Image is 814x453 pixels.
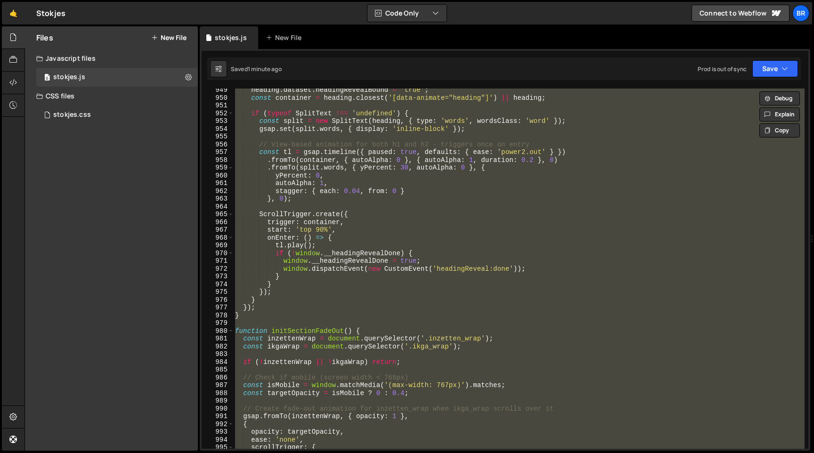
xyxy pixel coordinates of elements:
[202,148,234,156] div: 957
[202,234,234,242] div: 968
[202,312,234,320] div: 978
[202,226,234,234] div: 967
[202,187,234,195] div: 962
[2,2,25,24] a: 🤙
[202,218,234,226] div: 966
[202,319,234,327] div: 979
[202,195,234,203] div: 963
[202,133,234,141] div: 955
[202,156,234,164] div: 958
[53,111,91,119] div: stokjes.css
[202,436,234,444] div: 994
[202,444,234,452] div: 995
[202,94,234,102] div: 950
[202,125,234,133] div: 954
[36,32,53,43] h2: Files
[202,164,234,172] div: 959
[202,343,234,351] div: 982
[53,73,85,81] div: stokjes.js
[202,296,234,304] div: 976
[202,86,234,94] div: 949
[202,428,234,436] div: 993
[759,91,800,105] button: Debug
[36,8,65,19] div: Stokjes
[202,172,234,180] div: 960
[759,123,800,138] button: Copy
[202,203,234,211] div: 964
[202,265,234,273] div: 972
[202,281,234,289] div: 974
[692,5,790,22] a: Connect to Webflow
[202,273,234,281] div: 973
[202,242,234,250] div: 969
[202,250,234,258] div: 970
[367,5,447,22] button: Code Only
[202,405,234,413] div: 990
[202,304,234,312] div: 977
[36,105,198,124] div: 16681/45630.css
[36,68,198,87] div: 16681/45534.js
[202,179,234,187] div: 961
[752,60,798,77] button: Save
[202,374,234,382] div: 986
[202,327,234,335] div: 980
[25,87,198,105] div: CSS files
[792,5,809,22] a: br
[202,350,234,358] div: 983
[202,257,234,265] div: 971
[202,366,234,374] div: 985
[202,421,234,429] div: 992
[202,141,234,149] div: 956
[25,49,198,68] div: Javascript files
[202,413,234,421] div: 991
[215,33,247,42] div: stokjes.js
[266,33,305,42] div: New File
[698,65,747,73] div: Prod is out of sync
[202,358,234,366] div: 984
[202,288,234,296] div: 975
[202,397,234,405] div: 989
[44,74,50,82] span: 0
[202,102,234,110] div: 951
[759,107,800,121] button: Explain
[202,381,234,389] div: 987
[231,65,282,73] div: Saved
[202,110,234,118] div: 952
[202,389,234,397] div: 988
[202,117,234,125] div: 953
[151,34,187,41] button: New File
[248,65,282,73] div: 1 minute ago
[202,335,234,343] div: 981
[202,210,234,218] div: 965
